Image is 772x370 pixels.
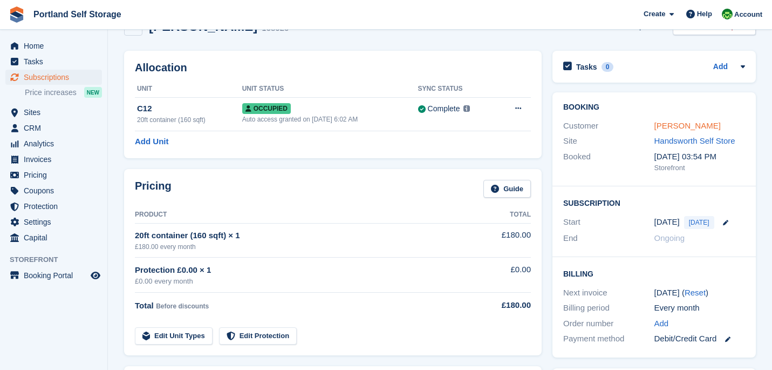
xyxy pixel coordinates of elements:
[5,136,102,151] a: menu
[242,103,291,114] span: Occupied
[24,167,88,183] span: Pricing
[137,115,242,125] div: 20ft container (160 sqft)
[654,333,746,345] div: Debit/Credit Card
[242,115,418,124] div: Auto access granted on [DATE] 6:02 AM
[685,288,706,297] a: Reset
[135,80,242,98] th: Unit
[135,264,470,277] div: Protection £0.00 × 1
[563,333,654,345] div: Payment method
[563,135,654,147] div: Site
[24,70,88,85] span: Subscriptions
[428,103,460,115] div: Complete
[5,268,102,283] a: menu
[24,230,88,245] span: Capital
[25,88,77,98] span: Price increases
[135,230,470,242] div: 20ft container (160 sqft) × 1
[5,38,102,53] a: menu
[24,136,88,151] span: Analytics
[219,327,297,345] a: Edit Protection
[10,254,107,265] span: Storefront
[463,105,470,112] img: icon-info-grey-7440780725fd019a000dd9b08b2336e03edf1995a4989e88bcd33f0948082b44.svg
[24,105,88,120] span: Sites
[734,9,762,20] span: Account
[5,230,102,245] a: menu
[654,136,735,145] a: Handsworth Self Store
[654,216,680,228] time: 2025-09-29 00:00:00 UTC
[563,120,654,132] div: Customer
[24,214,88,230] span: Settings
[137,103,242,115] div: C12
[654,163,746,173] div: Storefront
[84,87,102,98] div: NEW
[563,103,745,112] h2: Booking
[5,199,102,214] a: menu
[5,214,102,230] a: menu
[654,151,746,163] div: [DATE] 03:54 PM
[563,302,654,314] div: Billing period
[654,121,721,130] a: [PERSON_NAME]
[24,152,88,167] span: Invoices
[563,197,745,208] h2: Subscription
[563,151,654,173] div: Booked
[576,62,597,72] h2: Tasks
[722,9,733,19] img: Ryan Stevens
[563,216,654,229] div: Start
[135,327,213,345] a: Edit Unit Types
[654,318,669,330] a: Add
[5,105,102,120] a: menu
[5,167,102,183] a: menu
[654,287,746,299] div: [DATE] ( )
[654,302,746,314] div: Every month
[5,70,102,85] a: menu
[24,54,88,69] span: Tasks
[697,9,712,19] span: Help
[684,216,714,229] span: [DATE]
[563,232,654,245] div: End
[135,136,168,148] a: Add Unit
[135,242,470,252] div: £180.00 every month
[644,9,665,19] span: Create
[9,6,25,23] img: stora-icon-8386f47178a22dfd0bd8f6a31ec36ba5ce8667c1dd55bd0f319d3a0aa187defe.svg
[135,180,172,198] h2: Pricing
[156,302,209,310] span: Before discounts
[29,5,126,23] a: Portland Self Storage
[713,61,728,73] a: Add
[563,318,654,330] div: Order number
[24,268,88,283] span: Booking Portal
[25,86,102,98] a: Price increases NEW
[654,233,685,243] span: Ongoing
[563,268,745,279] h2: Billing
[602,62,614,72] div: 0
[563,287,654,299] div: Next invoice
[135,206,470,224] th: Product
[89,269,102,282] a: Preview store
[470,258,531,293] td: £0.00
[24,38,88,53] span: Home
[470,299,531,312] div: £180.00
[24,199,88,214] span: Protection
[135,301,154,310] span: Total
[5,54,102,69] a: menu
[5,120,102,136] a: menu
[24,120,88,136] span: CRM
[418,80,497,98] th: Sync Status
[5,183,102,198] a: menu
[470,206,531,224] th: Total
[5,152,102,167] a: menu
[135,276,470,287] div: £0.00 every month
[24,183,88,198] span: Coupons
[483,180,531,198] a: Guide
[135,62,531,74] h2: Allocation
[242,80,418,98] th: Unit Status
[470,223,531,257] td: £180.00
